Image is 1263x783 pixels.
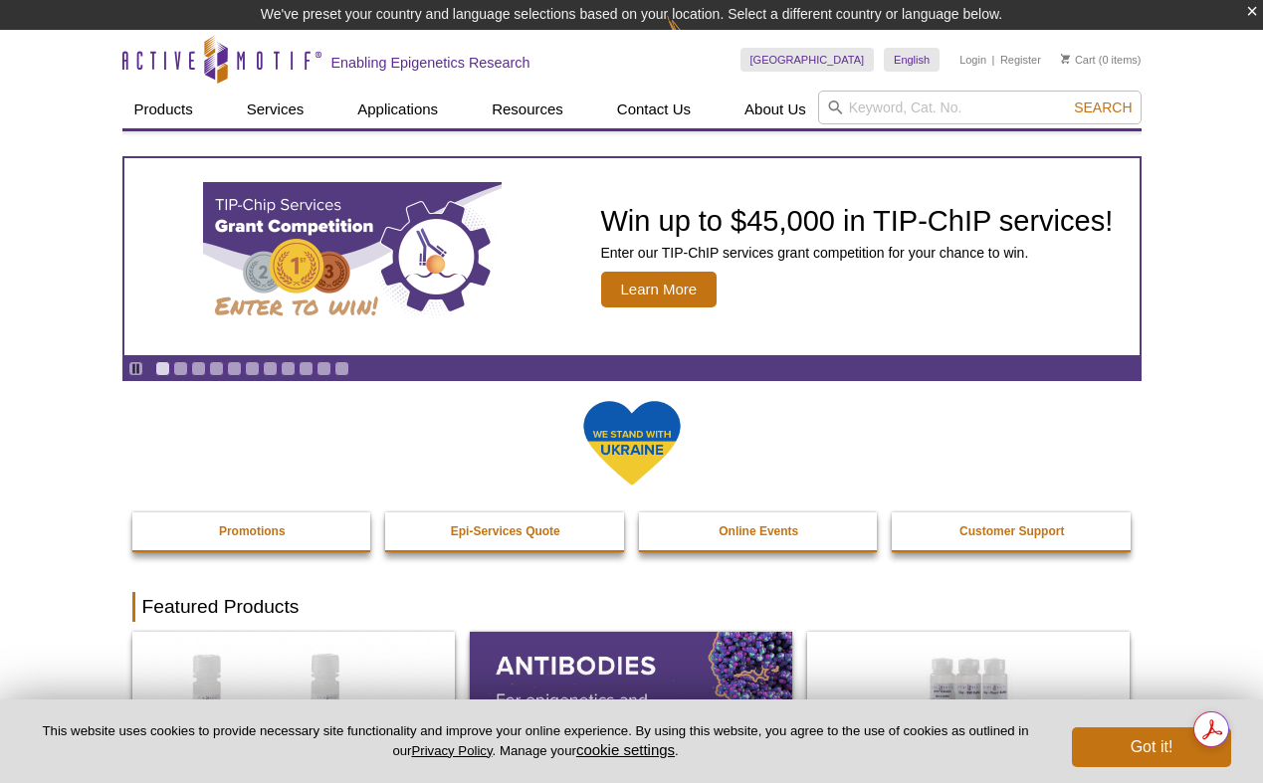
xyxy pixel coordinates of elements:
a: Online Events [639,512,880,550]
a: Go to slide 6 [245,361,260,376]
a: Toggle autoplay [128,361,143,376]
strong: Promotions [219,524,286,538]
p: This website uses cookies to provide necessary site functionality and improve your online experie... [32,722,1039,760]
a: Resources [480,91,575,128]
a: Login [959,53,986,67]
a: Epi-Services Quote [385,512,626,550]
h2: Win up to $45,000 in TIP-ChIP services! [601,206,1114,236]
a: Go to slide 2 [173,361,188,376]
strong: Online Events [719,524,798,538]
input: Keyword, Cat. No. [818,91,1142,124]
span: Learn More [601,272,718,307]
a: Register [1000,53,1041,67]
a: English [884,48,940,72]
a: Go to slide 3 [191,361,206,376]
button: Search [1068,98,1138,116]
img: Change Here [667,15,720,62]
h2: Featured Products [132,592,1132,622]
a: [GEOGRAPHIC_DATA] [740,48,875,72]
a: Go to slide 1 [155,361,170,376]
a: Products [122,91,205,128]
a: Cart [1061,53,1096,67]
a: Go to slide 9 [299,361,314,376]
a: Go to slide 5 [227,361,242,376]
a: Privacy Policy [411,743,492,758]
a: Go to slide 10 [316,361,331,376]
a: Promotions [132,512,373,550]
button: cookie settings [576,741,675,758]
strong: Customer Support [959,524,1064,538]
button: Got it! [1072,727,1231,767]
img: We Stand With Ukraine [582,399,682,488]
img: TIP-ChIP Services Grant Competition [203,182,502,331]
a: Go to slide 7 [263,361,278,376]
a: Applications [345,91,450,128]
a: About Us [733,91,818,128]
span: Search [1074,99,1132,115]
a: Contact Us [605,91,703,128]
li: (0 items) [1061,48,1142,72]
a: Services [235,91,316,128]
p: Enter our TIP-ChIP services grant competition for your chance to win. [601,244,1114,262]
a: Go to slide 11 [334,361,349,376]
strong: Epi-Services Quote [451,524,560,538]
a: Customer Support [892,512,1133,550]
h2: Enabling Epigenetics Research [331,54,530,72]
li: | [992,48,995,72]
a: Go to slide 8 [281,361,296,376]
a: Go to slide 4 [209,361,224,376]
article: TIP-ChIP Services Grant Competition [124,158,1140,355]
a: TIP-ChIP Services Grant Competition Win up to $45,000 in TIP-ChIP services! Enter our TIP-ChIP se... [124,158,1140,355]
img: Your Cart [1061,54,1070,64]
